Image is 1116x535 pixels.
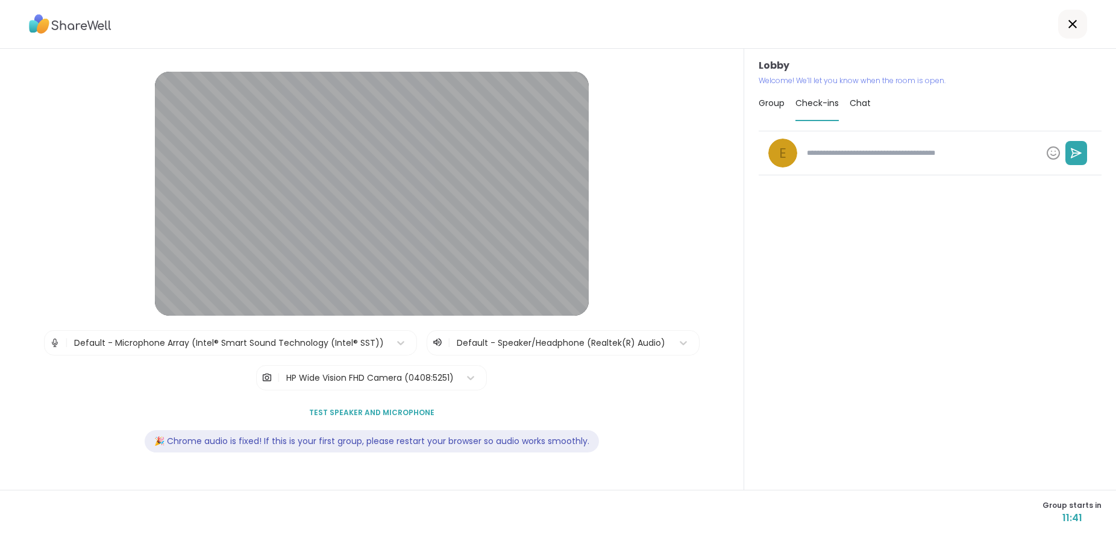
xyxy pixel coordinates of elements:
span: Test speaker and microphone [309,407,434,418]
img: Camera [262,366,272,390]
span: | [277,366,280,390]
p: Welcome! We’ll let you know when the room is open. [759,75,1102,86]
span: Group [759,97,785,109]
img: Microphone [49,331,60,355]
span: Chat [850,97,871,109]
button: Test speaker and microphone [304,400,439,425]
h3: Lobby [759,58,1102,73]
span: | [65,331,68,355]
div: HP Wide Vision FHD Camera (0408:5251) [286,372,454,384]
span: Check-ins [795,97,839,109]
span: Group starts in [1042,500,1102,511]
div: 🎉 Chrome audio is fixed! If this is your first group, please restart your browser so audio works ... [145,430,599,452]
div: Default - Microphone Array (Intel® Smart Sound Technology (Intel® SST)) [74,337,384,349]
img: ShareWell Logo [29,10,111,38]
span: 11:41 [1042,511,1102,525]
span: | [448,336,451,350]
span: e [779,143,786,164]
